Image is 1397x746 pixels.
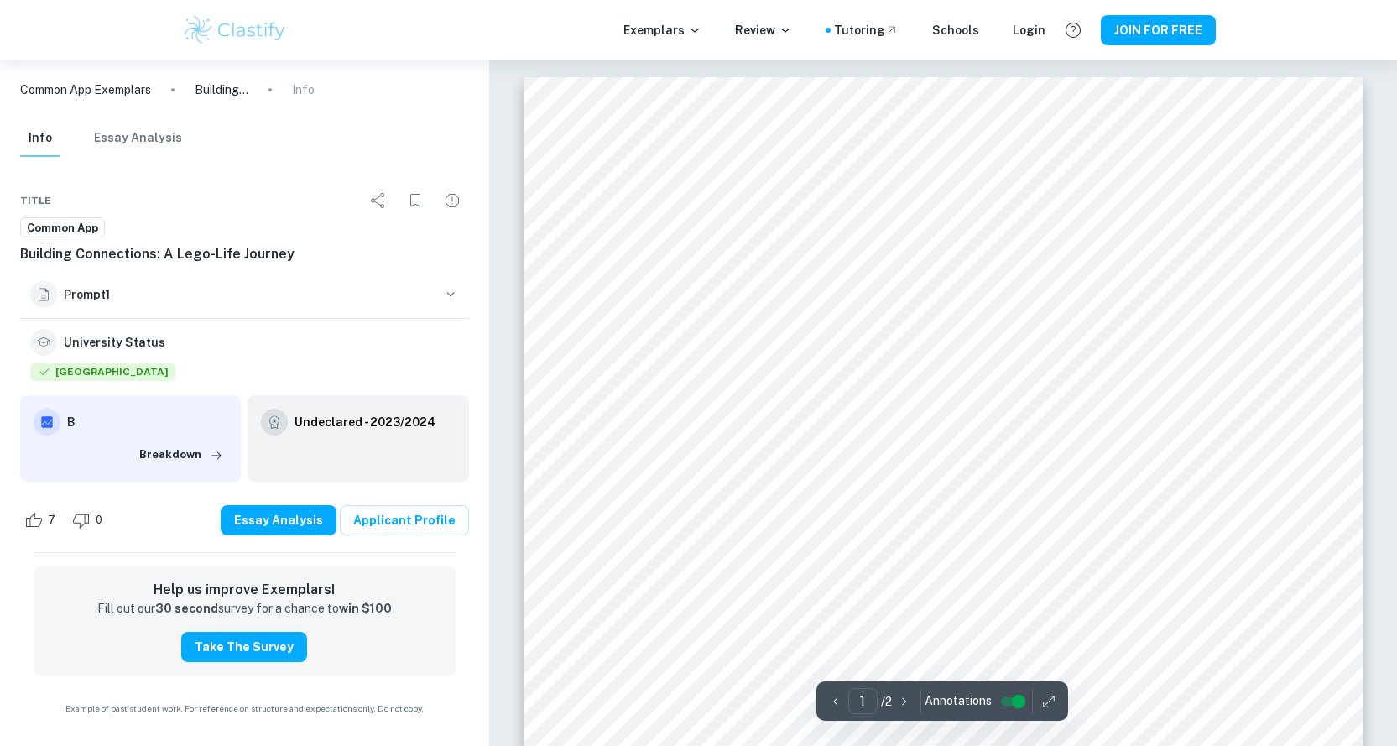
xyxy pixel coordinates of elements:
p: Building Connections: A Lego-Life Journey [195,81,248,99]
button: Prompt1 [20,271,469,318]
h6: Prompt 1 [64,285,435,304]
strong: win $100 [339,602,392,615]
button: Essay Analysis [221,505,336,535]
span: [GEOGRAPHIC_DATA] [30,363,175,381]
button: JOIN FOR FREE [1101,15,1216,45]
span: Annotations [925,692,992,710]
a: Login [1013,21,1045,39]
button: Take the Survey [181,632,307,662]
span: Example of past student work. For reference on structure and expectations only. Do not copy. [20,702,469,715]
h6: Undeclared - 2023/2024 [295,413,435,431]
img: Clastify logo [182,13,289,47]
h6: University Status [64,333,165,352]
h6: B [67,413,227,431]
h6: Help us improve Exemplars! [47,580,442,600]
span: Title [20,193,51,208]
strong: 30 second [155,602,218,615]
a: Tutoring [834,21,899,39]
p: Review [735,21,792,39]
button: Help and Feedback [1059,16,1087,44]
p: / 2 [881,692,892,711]
div: Like [20,507,65,534]
div: Accepted: Brown University [30,363,175,385]
p: Exemplars [623,21,701,39]
button: Info [20,120,60,157]
span: Common App [21,220,104,237]
p: Fill out our survey for a chance to [97,600,392,618]
a: Undeclared - 2023/2024 [295,409,435,436]
span: 7 [39,512,65,529]
button: Essay Analysis [94,120,182,157]
h6: Building Connections: A Lego-Life Journey [20,244,469,264]
div: Dislike [68,507,112,534]
div: Bookmark [399,184,432,217]
p: Info [292,81,315,99]
a: Schools [932,21,979,39]
a: Applicant Profile [340,505,469,535]
div: Share [362,184,395,217]
button: Breakdown [135,442,227,467]
div: Report issue [435,184,469,217]
a: Common App Exemplars [20,81,151,99]
a: Common App [20,217,105,238]
span: 0 [86,512,112,529]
